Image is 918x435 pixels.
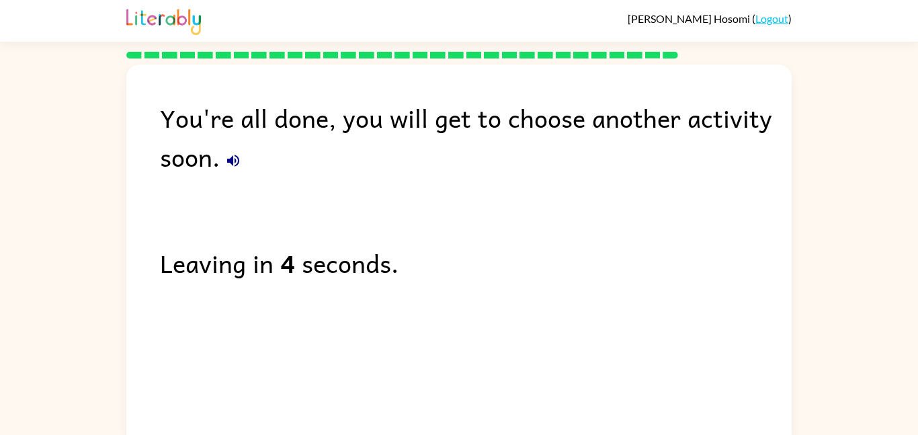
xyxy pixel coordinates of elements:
[126,5,201,35] img: Literably
[628,12,752,25] span: [PERSON_NAME] Hosomi
[280,243,295,282] b: 4
[755,12,788,25] a: Logout
[160,98,792,176] div: You're all done, you will get to choose another activity soon.
[628,12,792,25] div: ( )
[160,243,792,282] div: Leaving in seconds.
